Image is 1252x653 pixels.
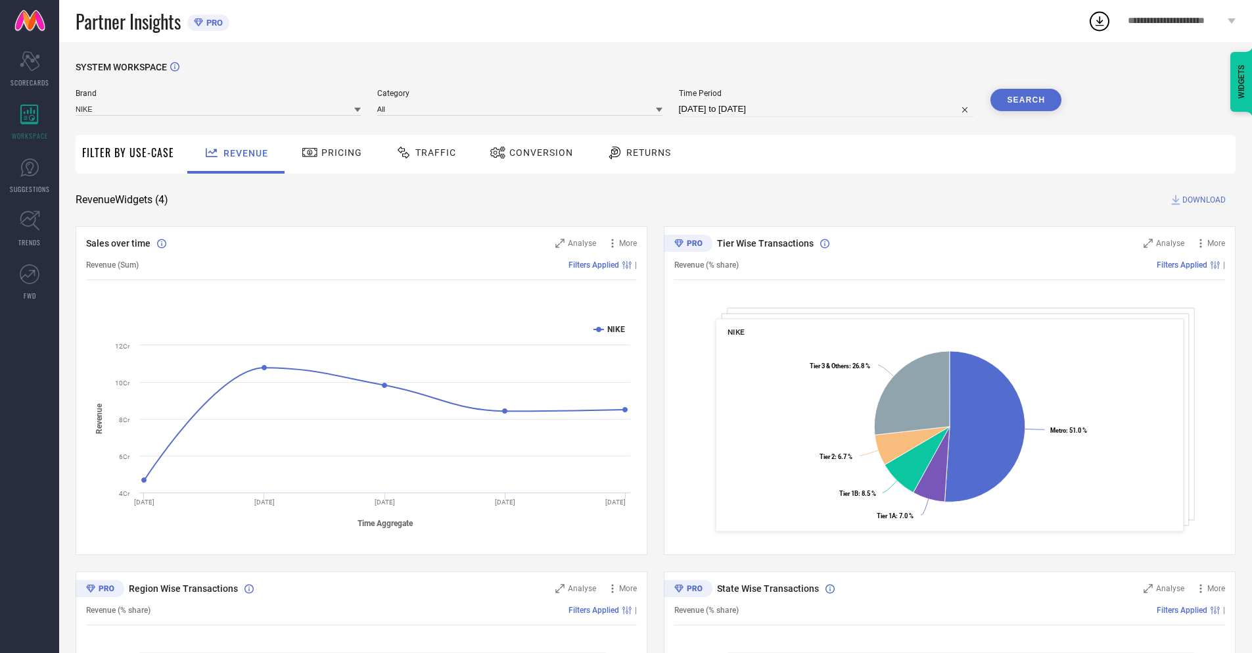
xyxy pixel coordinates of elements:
tspan: Time Aggregate [358,519,413,528]
span: Revenue (Sum) [86,260,139,270]
svg: Zoom [555,584,565,593]
span: | [635,260,637,270]
div: Open download list [1088,9,1111,33]
span: Revenue (% share) [86,606,151,615]
span: WORKSPACE [12,131,48,141]
tspan: Revenue [95,403,104,434]
text: : 8.5 % [839,490,876,497]
span: SUGGESTIONS [10,184,50,194]
input: Select time period [679,101,975,117]
span: Revenue [223,148,268,158]
button: Search [990,89,1061,111]
div: Premium [664,235,712,254]
span: Partner Insights [76,8,181,35]
tspan: Tier 1B [839,490,858,497]
span: Filters Applied [568,260,619,270]
text: [DATE] [134,498,154,506]
span: Pricing [321,147,362,158]
span: Filters Applied [568,606,619,615]
span: PRO [203,18,223,28]
span: More [619,239,637,248]
span: TRENDS [18,237,41,247]
text: [DATE] [375,498,395,506]
tspan: Tier 3 & Others [810,362,849,370]
text: : 26.8 % [810,362,870,370]
span: Category [377,89,662,98]
span: Brand [76,89,361,98]
span: Returns [626,147,671,158]
span: Sales over time [86,238,151,249]
tspan: Tier 2 [820,453,835,460]
span: Analyse [1156,584,1184,593]
span: More [1207,584,1225,593]
span: More [619,584,637,593]
text: : 51.0 % [1050,427,1087,434]
tspan: Metro [1050,427,1066,434]
text: [DATE] [254,498,275,506]
div: Premium [76,580,124,600]
text: : 6.7 % [820,453,852,460]
svg: Zoom [555,239,565,248]
span: Analyse [1156,239,1184,248]
span: More [1207,239,1225,248]
svg: Zoom [1144,239,1153,248]
span: | [1223,606,1225,615]
span: Filter By Use-Case [82,145,174,160]
span: Conversion [509,147,573,158]
span: | [1223,260,1225,270]
span: Tier Wise Transactions [717,238,814,249]
text: 12Cr [115,343,130,350]
text: [DATE] [495,498,515,506]
span: Traffic [415,147,456,158]
span: Time Period [679,89,975,98]
text: : 7.0 % [877,512,914,520]
span: Revenue (% share) [674,260,739,270]
span: State Wise Transactions [717,583,819,594]
span: Filters Applied [1157,260,1207,270]
span: Revenue Widgets ( 4 ) [76,193,168,206]
span: Region Wise Transactions [129,583,238,594]
div: Premium [664,580,712,600]
span: Analyse [568,584,596,593]
text: [DATE] [605,498,626,506]
span: NIKE [728,327,745,337]
tspan: Tier 1A [877,512,897,520]
text: 6Cr [119,453,130,460]
svg: Zoom [1144,584,1153,593]
span: | [635,606,637,615]
span: SCORECARDS [11,78,49,87]
text: 4Cr [119,490,130,497]
text: 8Cr [119,416,130,423]
span: FWD [24,291,36,301]
text: NIKE [607,325,625,334]
span: Analyse [568,239,596,248]
text: 10Cr [115,379,130,387]
span: SYSTEM WORKSPACE [76,62,167,72]
span: DOWNLOAD [1182,193,1226,206]
span: Revenue (% share) [674,606,739,615]
span: Filters Applied [1157,606,1207,615]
